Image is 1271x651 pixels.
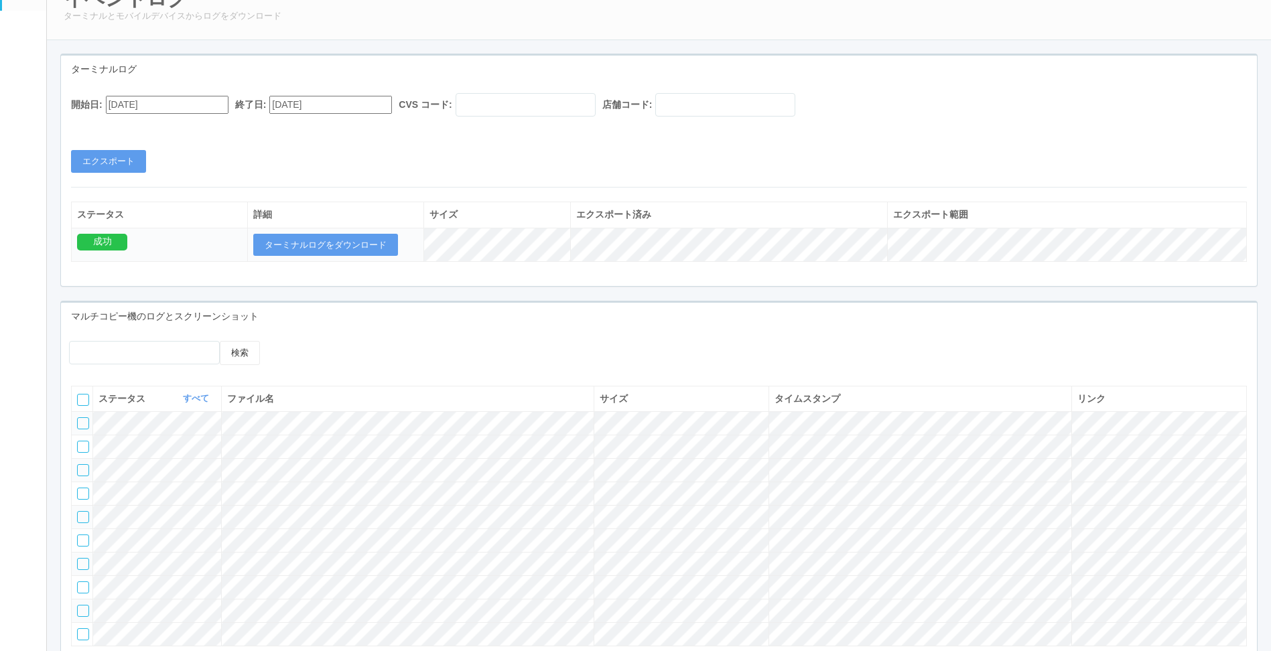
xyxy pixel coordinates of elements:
div: ステータス [77,208,242,222]
button: 検索 [220,341,260,365]
a: クライアントリンク [2,182,46,222]
span: ファイル名 [227,393,274,404]
label: 開始日: [71,98,103,112]
div: 成功 [77,234,127,250]
span: サイズ [600,393,628,404]
label: 店舗コード: [602,98,653,112]
div: エクスポート済み [576,208,882,222]
div: リンク [1077,392,1241,406]
span: ステータス [98,392,149,406]
a: ターミナル [2,52,46,99]
div: サイズ [429,208,565,222]
label: 終了日: [235,98,267,112]
div: ターミナルログ [61,56,1257,83]
button: すべて [180,392,216,405]
a: すべて [183,393,212,403]
label: CVS コード: [399,98,452,112]
button: ターミナルログをダウンロード [253,234,398,257]
button: エクスポート [71,150,146,173]
a: メンテナンス通知 [2,141,46,182]
a: ユーザー [2,11,46,52]
a: コンテンツプリント [2,264,46,305]
div: 詳細 [253,208,418,222]
a: パッケージ [2,99,46,140]
div: マルチコピー機のログとスクリーンショット [61,303,1257,330]
div: エクスポート範囲 [893,208,1241,222]
a: アラート設定 [2,222,46,263]
span: タイムスタンプ [775,393,840,404]
a: ドキュメントを管理 [2,305,46,346]
p: ターミナルとモバイルデバイスからログをダウンロード [64,9,1254,23]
